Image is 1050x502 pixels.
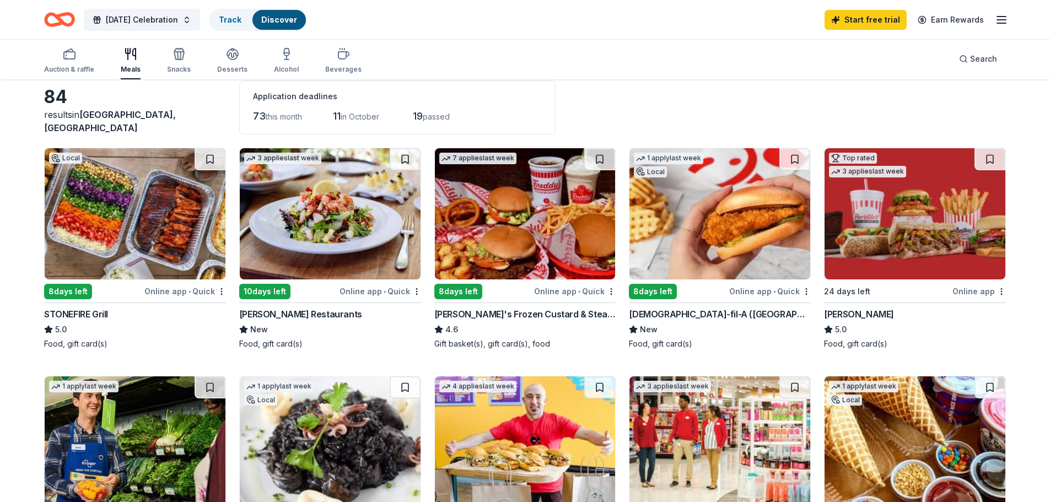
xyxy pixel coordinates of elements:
[434,338,616,349] div: Gift basket(s), gift card(s), food
[266,112,302,121] span: this month
[384,287,386,296] span: •
[44,43,94,79] button: Auction & raffle
[423,112,450,121] span: passed
[629,148,811,349] a: Image for Chick-fil-A (Los Angeles)1 applylast weekLocal8days leftOnline app•Quick[DEMOGRAPHIC_DA...
[325,65,362,74] div: Beverages
[44,338,226,349] div: Food, gift card(s)
[106,13,178,26] span: [DATE] Celebration
[44,284,92,299] div: 8 days left
[55,323,67,336] span: 5.0
[578,287,580,296] span: •
[44,109,176,133] span: [GEOGRAPHIC_DATA], [GEOGRAPHIC_DATA]
[274,65,299,74] div: Alcohol
[439,153,516,164] div: 7 applies last week
[434,148,616,349] a: Image for Freddy's Frozen Custard & Steakburgers7 applieslast week8days leftOnline app•Quick[PERS...
[239,148,421,349] a: Image for Cameron Mitchell Restaurants3 applieslast week10days leftOnline app•Quick[PERSON_NAME] ...
[44,7,75,33] a: Home
[240,148,421,279] img: Image for Cameron Mitchell Restaurants
[534,284,616,298] div: Online app Quick
[261,15,297,24] a: Discover
[829,395,862,406] div: Local
[44,86,226,108] div: 84
[44,108,226,134] div: results
[219,15,241,24] a: Track
[121,65,141,74] div: Meals
[829,166,906,177] div: 3 applies last week
[239,307,362,321] div: [PERSON_NAME] Restaurants
[274,43,299,79] button: Alcohol
[825,148,1005,279] img: Image for Portillo's
[340,284,421,298] div: Online app Quick
[44,65,94,74] div: Auction & raffle
[824,148,1006,349] a: Image for Portillo'sTop rated3 applieslast week24 days leftOnline app[PERSON_NAME]5.0Food, gift c...
[634,153,703,164] div: 1 apply last week
[341,112,379,121] span: in October
[144,284,226,298] div: Online app Quick
[629,284,677,299] div: 8 days left
[835,323,847,336] span: 5.0
[434,307,616,321] div: [PERSON_NAME]'s Frozen Custard & Steakburgers
[640,323,658,336] span: New
[84,9,200,31] button: [DATE] Celebration
[435,148,616,279] img: Image for Freddy's Frozen Custard & Steakburgers
[825,10,907,30] a: Start free trial
[911,10,990,30] a: Earn Rewards
[49,381,119,392] div: 1 apply last week
[729,284,811,298] div: Online app Quick
[167,65,191,74] div: Snacks
[44,109,176,133] span: in
[434,284,482,299] div: 8 days left
[167,43,191,79] button: Snacks
[325,43,362,79] button: Beverages
[439,381,516,392] div: 4 applies last week
[829,153,877,164] div: Top rated
[244,395,277,406] div: Local
[44,307,108,321] div: STONEFIRE Grill
[950,48,1006,70] button: Search
[824,307,894,321] div: [PERSON_NAME]
[970,52,997,66] span: Search
[629,338,811,349] div: Food, gift card(s)
[209,9,307,31] button: TrackDiscover
[413,110,423,122] span: 19
[634,166,667,177] div: Local
[629,307,811,321] div: [DEMOGRAPHIC_DATA]-fil-A ([GEOGRAPHIC_DATA])
[952,284,1006,298] div: Online app
[250,323,268,336] span: New
[244,153,321,164] div: 3 applies last week
[49,153,82,164] div: Local
[824,285,870,298] div: 24 days left
[333,110,341,122] span: 11
[824,338,1006,349] div: Food, gift card(s)
[239,338,421,349] div: Food, gift card(s)
[239,284,290,299] div: 10 days left
[253,90,542,103] div: Application deadlines
[45,148,225,279] img: Image for STONEFIRE Grill
[217,65,247,74] div: Desserts
[244,381,314,392] div: 1 apply last week
[773,287,776,296] span: •
[121,43,141,79] button: Meals
[189,287,191,296] span: •
[634,381,711,392] div: 3 applies last week
[445,323,458,336] span: 4.6
[629,148,810,279] img: Image for Chick-fil-A (Los Angeles)
[829,381,898,392] div: 1 apply last week
[217,43,247,79] button: Desserts
[44,148,226,349] a: Image for STONEFIRE GrillLocal8days leftOnline app•QuickSTONEFIRE Grill5.0Food, gift card(s)
[253,110,266,122] span: 73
